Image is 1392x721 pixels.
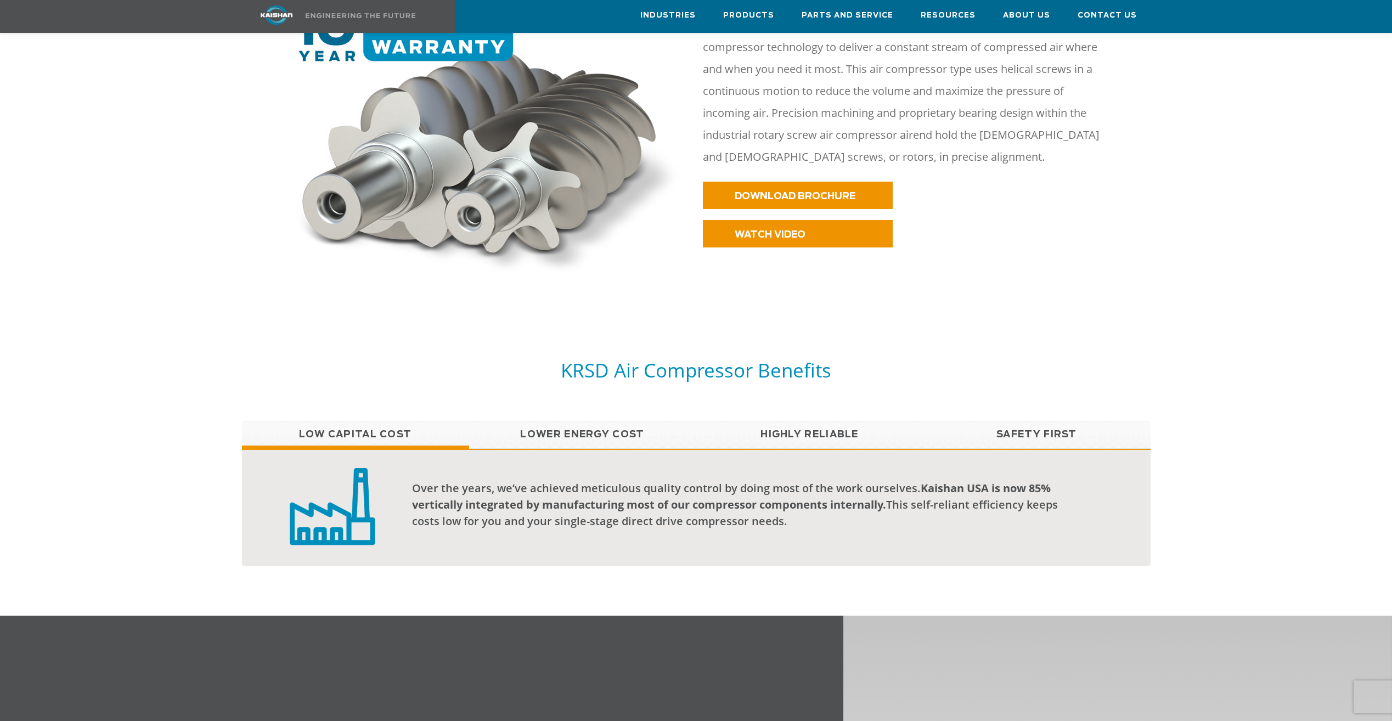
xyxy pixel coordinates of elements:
[242,358,1151,382] h5: KRSD Air Compressor Benefits
[412,480,1077,530] div: Over the years, we’ve achieved meticulous quality control by doing most of the work ourselves. Th...
[1078,9,1137,22] span: Contact Us
[1003,1,1050,30] a: About Us
[1078,1,1137,30] a: Contact Us
[802,9,893,22] span: Parts and Service
[235,5,318,25] img: kaishan logo
[469,421,696,448] a: Lower Energy Cost
[723,1,774,30] a: Products
[802,1,893,30] a: Parts and Service
[921,9,976,22] span: Resources
[242,421,469,448] a: Low Capital Cost
[290,466,375,545] img: low capital investment badge
[923,421,1151,448] a: Safety First
[1003,9,1050,22] span: About Us
[723,9,774,22] span: Products
[286,1,690,281] img: 10 year warranty
[703,182,893,209] a: DOWNLOAD BROCHURE
[306,13,415,18] img: Engineering the future
[703,220,893,247] a: WATCH VIDEO
[640,1,696,30] a: Industries
[735,191,855,201] span: DOWNLOAD BROCHURE
[735,230,805,239] span: WATCH VIDEO
[640,9,696,22] span: Industries
[696,421,923,448] a: Highly Reliable
[921,1,976,30] a: Resources
[242,449,1151,566] div: Low Capital Cost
